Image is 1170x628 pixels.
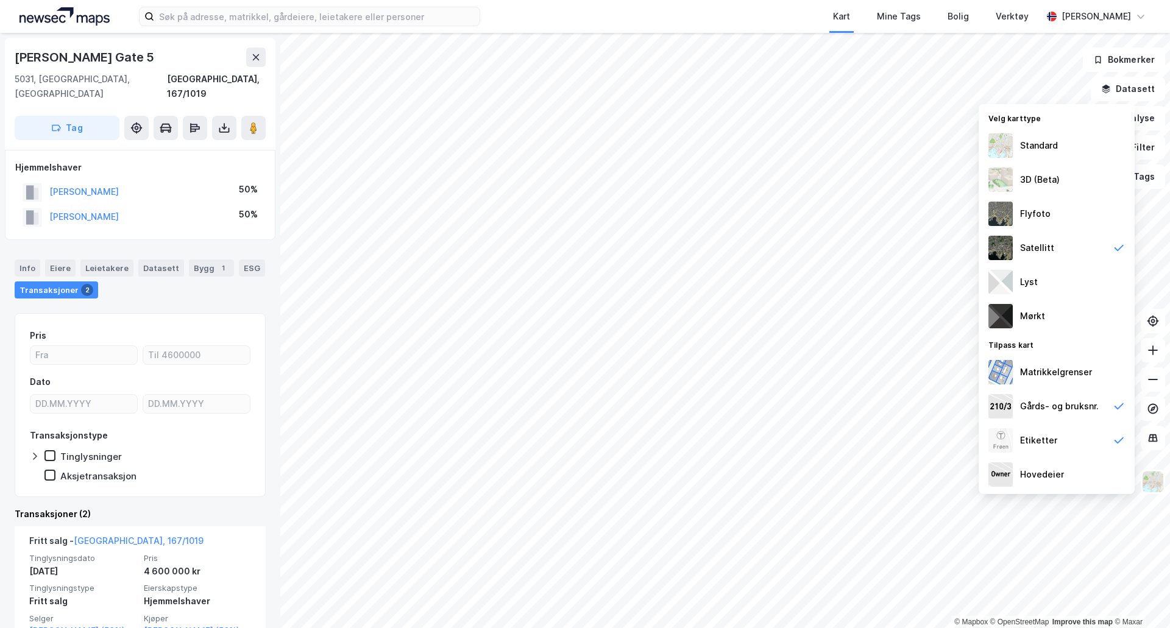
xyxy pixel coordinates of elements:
button: Datasett [1091,77,1165,101]
span: Tinglysningstype [29,583,136,593]
a: Improve this map [1052,618,1113,626]
div: Verktøy [996,9,1029,24]
div: [DATE] [29,564,136,579]
div: Bygg [189,259,234,277]
button: Tags [1108,164,1165,189]
div: Datasett [138,259,184,277]
div: Satellitt [1020,241,1054,255]
div: Mine Tags [877,9,921,24]
div: Kart [833,9,850,24]
img: Z [988,133,1013,158]
div: Kontrollprogram for chat [1109,570,1170,628]
div: Eiere [45,259,76,277]
span: Kjøper [144,613,251,624]
div: 4 600 000 kr [144,564,251,579]
img: Z [988,428,1013,453]
div: Transaksjonstype [30,428,108,443]
div: Tilpass kart [979,333,1135,355]
button: Bokmerker [1083,48,1165,72]
img: Z [988,202,1013,226]
img: luj3wr1y2y3+OchiMxRmMxRlscgabnMEmZ7DJGWxyBpucwSZnsMkZbHIGm5zBJmewyRlscgabnMEmZ7DJGWxyBpucwSZnsMkZ... [988,270,1013,294]
div: 50% [239,182,258,197]
div: Flyfoto [1020,206,1051,221]
div: [PERSON_NAME] [1062,9,1131,24]
div: 5031, [GEOGRAPHIC_DATA], [GEOGRAPHIC_DATA] [15,72,167,101]
div: [GEOGRAPHIC_DATA], 167/1019 [167,72,266,101]
div: Info [15,259,40,277]
button: Tag [15,116,119,140]
div: Lyst [1020,275,1038,289]
a: Mapbox [954,618,988,626]
img: Z [988,168,1013,192]
img: Z [1141,470,1165,493]
div: Mørkt [1020,309,1045,323]
div: Pris [30,328,46,343]
img: cadastreBorders.cfe08de4b5ddd52a10de.jpeg [988,360,1013,384]
div: Matrikkelgrenser [1020,365,1092,379]
img: 9k= [988,236,1013,260]
a: OpenStreetMap [990,618,1049,626]
img: nCdM7BzjoCAAAAAElFTkSuQmCC [988,304,1013,328]
input: DD.MM.YYYY [143,395,250,413]
div: Velg karttype [979,107,1135,129]
div: 1 [217,262,229,274]
img: majorOwner.b5e170eddb5c04bfeeff.jpeg [988,462,1013,487]
span: Selger [29,613,136,624]
span: Eierskapstype [144,583,251,593]
div: 50% [239,207,258,222]
div: Bolig [948,9,969,24]
span: Tinglysningsdato [29,553,136,563]
input: Søk på adresse, matrikkel, gårdeiere, leietakere eller personer [154,7,480,26]
div: Hovedeier [1020,467,1064,482]
a: [GEOGRAPHIC_DATA], 167/1019 [74,535,204,546]
div: Hjemmelshaver [15,160,265,175]
div: Etiketter [1020,433,1057,448]
div: Fritt salg - [29,534,204,553]
input: Fra [30,346,137,364]
div: Transaksjoner [15,281,98,298]
input: DD.MM.YYYY [30,395,137,413]
iframe: Chat Widget [1109,570,1170,628]
div: Standard [1020,138,1058,153]
div: Fritt salg [29,594,136,609]
div: Aksjetransaksjon [60,470,136,482]
img: cadastreKeys.547ab17ec502f5a4ef2b.jpeg [988,394,1013,418]
div: Gårds- og bruksnr. [1020,399,1099,414]
div: [PERSON_NAME] Gate 5 [15,48,157,67]
div: Hjemmelshaver [144,594,251,609]
img: logo.a4113a55bc3d86da70a041830d287a7e.svg [19,7,110,26]
span: Pris [144,553,251,563]
div: Tinglysninger [60,451,122,462]
div: Transaksjoner (2) [15,507,266,521]
div: Leietakere [80,259,133,277]
div: Dato [30,375,51,389]
div: ESG [239,259,265,277]
div: 3D (Beta) [1020,172,1060,187]
input: Til 4600000 [143,346,250,364]
button: Filter [1107,135,1165,160]
div: 2 [81,284,93,296]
